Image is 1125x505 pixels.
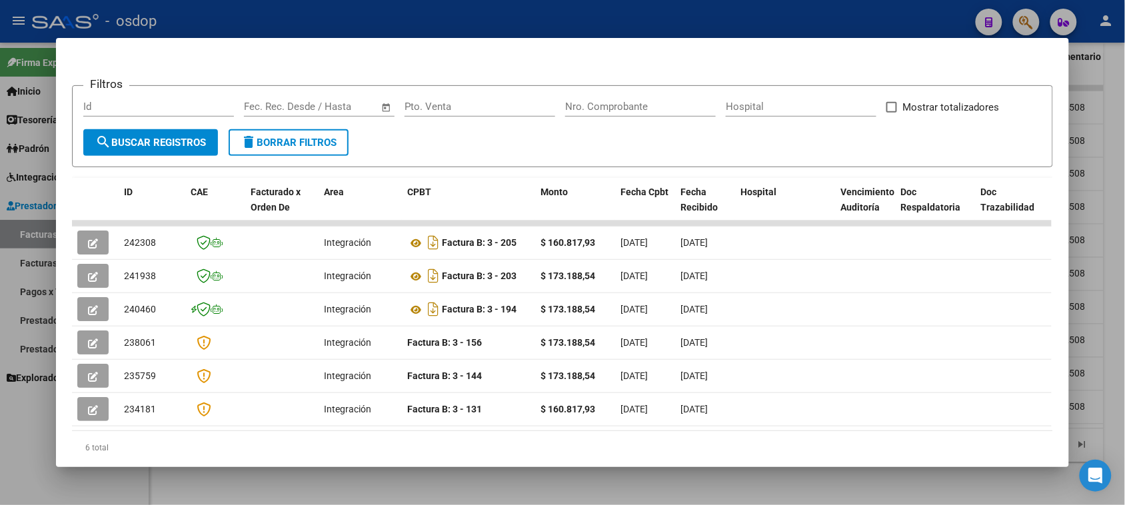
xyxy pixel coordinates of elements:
[324,404,371,414] span: Integración
[620,304,648,314] span: [DATE]
[407,404,482,414] strong: Factura B: 3 - 131
[541,187,568,197] span: Monto
[407,337,482,348] strong: Factura B: 3 - 156
[541,270,595,281] strong: $ 173.188,54
[324,337,371,348] span: Integración
[442,304,517,315] strong: Factura B: 3 - 194
[251,187,301,213] span: Facturado x Orden De
[319,178,402,237] datatable-header-cell: Area
[620,370,648,381] span: [DATE]
[310,101,375,113] input: Fecha fin
[245,178,319,237] datatable-header-cell: Facturado x Orden De
[95,134,111,150] mat-icon: search
[185,178,245,237] datatable-header-cell: CAE
[735,178,835,237] datatable-header-cell: Hospital
[442,271,517,282] strong: Factura B: 3 - 203
[615,178,675,237] datatable-header-cell: Fecha Cpbt
[407,187,431,197] span: CPBT
[124,304,156,314] span: 240460
[83,75,129,93] h3: Filtros
[241,134,257,150] mat-icon: delete
[324,237,371,248] span: Integración
[241,137,337,149] span: Borrar Filtros
[407,370,482,381] strong: Factura B: 3 - 144
[620,187,668,197] span: Fecha Cpbt
[680,337,708,348] span: [DATE]
[124,270,156,281] span: 241938
[620,270,648,281] span: [DATE]
[124,370,156,381] span: 235759
[900,187,960,213] span: Doc Respaldatoria
[229,129,349,156] button: Borrar Filtros
[324,187,344,197] span: Area
[425,298,442,320] i: Descargar documento
[835,178,895,237] datatable-header-cell: Vencimiento Auditoría
[895,178,975,237] datatable-header-cell: Doc Respaldatoria
[124,337,156,348] span: 238061
[124,187,133,197] span: ID
[442,238,517,249] strong: Factura B: 3 - 205
[1080,460,1112,492] div: Open Intercom Messenger
[541,337,595,348] strong: $ 173.188,54
[402,178,535,237] datatable-header-cell: CPBT
[124,404,156,414] span: 234181
[541,304,595,314] strong: $ 173.188,54
[680,270,708,281] span: [DATE]
[620,404,648,414] span: [DATE]
[541,237,595,248] strong: $ 160.817,93
[425,265,442,286] i: Descargar documento
[72,431,1052,464] div: 6 total
[541,370,595,381] strong: $ 173.188,54
[680,404,708,414] span: [DATE]
[425,232,442,253] i: Descargar documento
[680,304,708,314] span: [DATE]
[980,187,1034,213] span: Doc Trazabilidad
[680,187,718,213] span: Fecha Recibido
[975,178,1055,237] datatable-header-cell: Doc Trazabilidad
[119,178,185,237] datatable-header-cell: ID
[675,178,735,237] datatable-header-cell: Fecha Recibido
[620,237,648,248] span: [DATE]
[680,237,708,248] span: [DATE]
[840,187,894,213] span: Vencimiento Auditoría
[324,270,371,281] span: Integración
[535,178,615,237] datatable-header-cell: Monto
[244,101,298,113] input: Fecha inicio
[740,187,776,197] span: Hospital
[191,187,208,197] span: CAE
[680,370,708,381] span: [DATE]
[324,304,371,314] span: Integración
[95,137,206,149] span: Buscar Registros
[620,337,648,348] span: [DATE]
[324,370,371,381] span: Integración
[379,100,394,115] button: Open calendar
[124,237,156,248] span: 242308
[541,404,595,414] strong: $ 160.817,93
[83,129,218,156] button: Buscar Registros
[902,99,999,115] span: Mostrar totalizadores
